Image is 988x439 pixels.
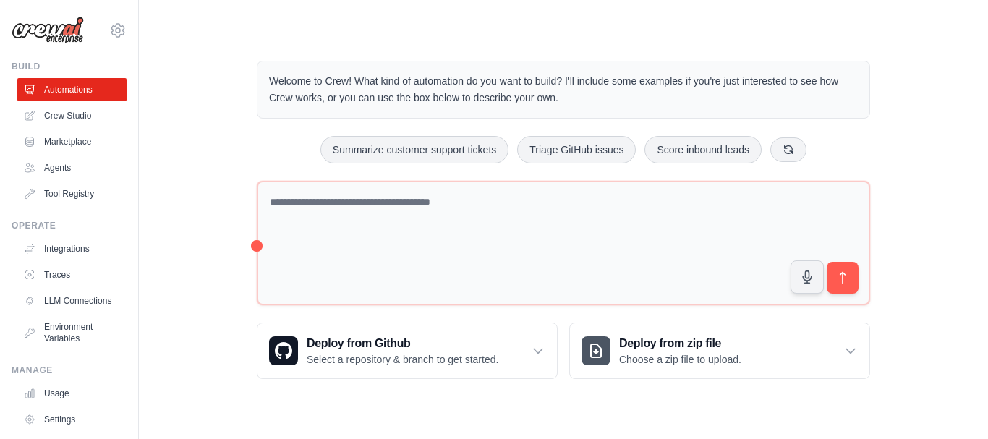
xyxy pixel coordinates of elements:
[644,136,762,163] button: Score inbound leads
[619,335,741,352] h3: Deploy from zip file
[17,104,127,127] a: Crew Studio
[17,263,127,286] a: Traces
[17,182,127,205] a: Tool Registry
[17,382,127,405] a: Usage
[17,78,127,101] a: Automations
[320,136,508,163] button: Summarize customer support tickets
[12,17,84,44] img: Logo
[619,352,741,367] p: Choose a zip file to upload.
[269,73,858,106] p: Welcome to Crew! What kind of automation do you want to build? I'll include some examples if you'...
[17,408,127,431] a: Settings
[17,130,127,153] a: Marketplace
[307,352,498,367] p: Select a repository & branch to get started.
[307,335,498,352] h3: Deploy from Github
[517,136,636,163] button: Triage GitHub issues
[17,315,127,350] a: Environment Variables
[12,220,127,231] div: Operate
[17,237,127,260] a: Integrations
[12,61,127,72] div: Build
[17,289,127,312] a: LLM Connections
[12,365,127,376] div: Manage
[17,156,127,179] a: Agents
